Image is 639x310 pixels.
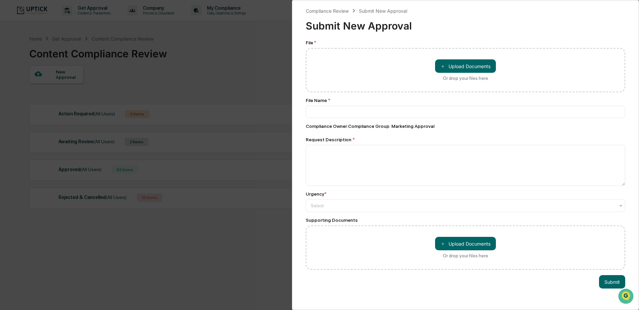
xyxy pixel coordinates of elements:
div: Compliance Review [306,8,349,14]
div: Or drop your files here [443,75,488,81]
span: ＋ [440,241,445,247]
input: Clear [17,31,111,38]
span: Attestations [55,85,83,91]
iframe: Open customer support [617,288,636,306]
a: 🗄️Attestations [46,82,86,94]
div: We're available if you need us! [23,58,85,63]
div: Start new chat [23,51,110,58]
div: 🔎 [7,98,12,103]
div: Urgency [306,191,327,197]
button: Submit [599,275,625,289]
span: Pylon [67,114,81,119]
span: Data Lookup [13,97,42,104]
div: Supporting Documents [306,217,625,223]
div: Submit New Approval [306,14,625,32]
button: Start new chat [114,53,122,61]
div: File [306,40,625,45]
span: ＋ [440,63,445,69]
a: Powered byPylon [47,113,81,119]
div: 🗄️ [49,85,54,91]
a: 🔎Data Lookup [4,95,45,107]
a: 🖐️Preclearance [4,82,46,94]
button: Or drop your files here [435,237,496,250]
p: How can we help? [7,14,122,25]
div: Compliance Owner : Compliance Group: Marketing Approval [306,123,625,129]
div: File Name [306,98,625,103]
div: Request Description [306,137,625,142]
div: Submit New Approval [359,8,407,14]
img: 1746055101610-c473b297-6a78-478c-a979-82029cc54cd1 [7,51,19,63]
div: Or drop your files here [443,253,488,258]
span: Preclearance [13,85,43,91]
div: 🖐️ [7,85,12,91]
button: Or drop your files here [435,59,496,73]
